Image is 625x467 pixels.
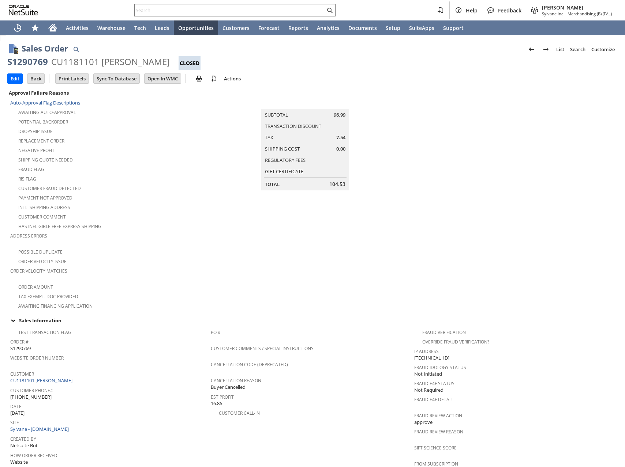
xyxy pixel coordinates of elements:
span: Merchandising (B) (FAL) [568,11,612,16]
a: Has Ineligible Free Express Shipping [18,223,101,229]
a: Shipping Quote Needed [18,157,73,163]
a: Order Velocity Matches [10,268,67,274]
a: Subtotal [265,111,288,118]
span: 0.00 [336,145,345,152]
a: Forecast [254,20,284,35]
span: [DATE] [10,410,25,417]
span: [PHONE_NUMBER] [10,394,52,400]
div: Approval Failure Reasons [7,88,208,98]
a: Negative Profit [18,147,55,153]
a: Est Profit [211,394,234,400]
a: Total [265,181,280,187]
a: Order Amount [18,284,53,290]
a: Actions [221,75,244,82]
a: Customer [10,371,34,377]
a: Customer Fraud Detected [18,185,81,191]
a: Leads [150,20,174,35]
a: Tax Exempt. Doc Provided [18,293,78,300]
a: Documents [344,20,381,35]
img: print.svg [195,74,203,83]
a: Recent Records [9,20,26,35]
span: SuiteApps [409,24,434,31]
div: CU1181101 [PERSON_NAME] [51,56,170,68]
span: Website [10,459,28,466]
a: Fraud Review Action [414,413,462,419]
a: Cancellation Code (deprecated) [211,361,288,368]
span: Customers [222,24,250,31]
a: Customize [588,43,618,55]
img: Previous [527,45,536,54]
a: Customer Call-in [219,410,260,416]
a: Tech [130,20,150,35]
a: Cancellation Reason [211,377,261,384]
div: Sales Information [7,316,615,325]
span: S1290769 [10,345,31,352]
a: Potential Backorder [18,119,68,125]
a: IP Address [414,348,439,354]
a: Dropship Issue [18,128,53,134]
a: Warehouse [93,20,130,35]
caption: Summary [261,97,349,109]
span: 16.86 [211,400,222,407]
a: Gift Certificate [265,168,303,175]
a: List [553,43,567,55]
a: How Order Received [10,452,57,459]
a: Shipping Cost [265,145,300,152]
span: 96.99 [334,111,345,118]
a: Fraud Review Reason [414,429,463,435]
span: Netsuite Bot [10,442,38,449]
a: Site [10,419,19,426]
div: S1290769 [7,56,48,68]
a: Activities [61,20,93,35]
span: approve [414,419,433,426]
span: Feedback [498,7,521,14]
input: Sync To Database [94,74,139,83]
div: Shortcuts [26,20,44,35]
span: Help [466,7,478,14]
a: PO # [211,329,221,335]
span: Not Initiated [414,371,442,377]
span: Tech [134,24,146,31]
span: [PERSON_NAME] [542,4,612,11]
a: RIS flag [18,176,36,182]
span: Opportunities [178,24,214,31]
a: Fraud E4F Detail [414,396,453,403]
div: Closed [179,56,201,70]
a: Analytics [312,20,344,35]
a: Customer Comment [18,214,66,220]
input: Print Labels [56,74,89,83]
a: Transaction Discount [265,123,321,129]
a: Sift Science Score [414,445,457,451]
span: Not Required [414,387,444,394]
span: Analytics [317,24,340,31]
input: Open In WMC [145,74,181,83]
a: Auto-Approval Flag Descriptions [10,99,80,106]
svg: Recent Records [13,23,22,32]
span: Reports [288,24,308,31]
span: Forecast [258,24,280,31]
td: Sales Information [7,316,618,325]
img: Next [542,45,550,54]
img: add-record.svg [209,74,218,83]
h1: Sales Order [22,42,68,54]
a: Sylvane - [DOMAIN_NAME] [10,426,71,432]
a: Fraud E4F Status [414,380,454,387]
a: Replacement Order [18,138,64,144]
a: Awaiting Auto-Approval [18,109,76,115]
a: Order # [10,339,29,345]
svg: logo [9,5,38,15]
a: Regulatory Fees [265,157,306,163]
a: Awaiting Financing Application [18,303,93,309]
a: Test Transaction Flag [18,329,71,335]
span: Support [443,24,464,31]
span: Documents [348,24,377,31]
a: Intl. Shipping Address [18,204,70,210]
a: Date [10,403,22,410]
svg: Shortcuts [31,23,40,32]
a: Setup [381,20,405,35]
a: Reports [284,20,312,35]
span: 104.53 [329,181,345,188]
a: Customers [218,20,254,35]
span: 7.54 [336,134,345,141]
a: Search [567,43,588,55]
